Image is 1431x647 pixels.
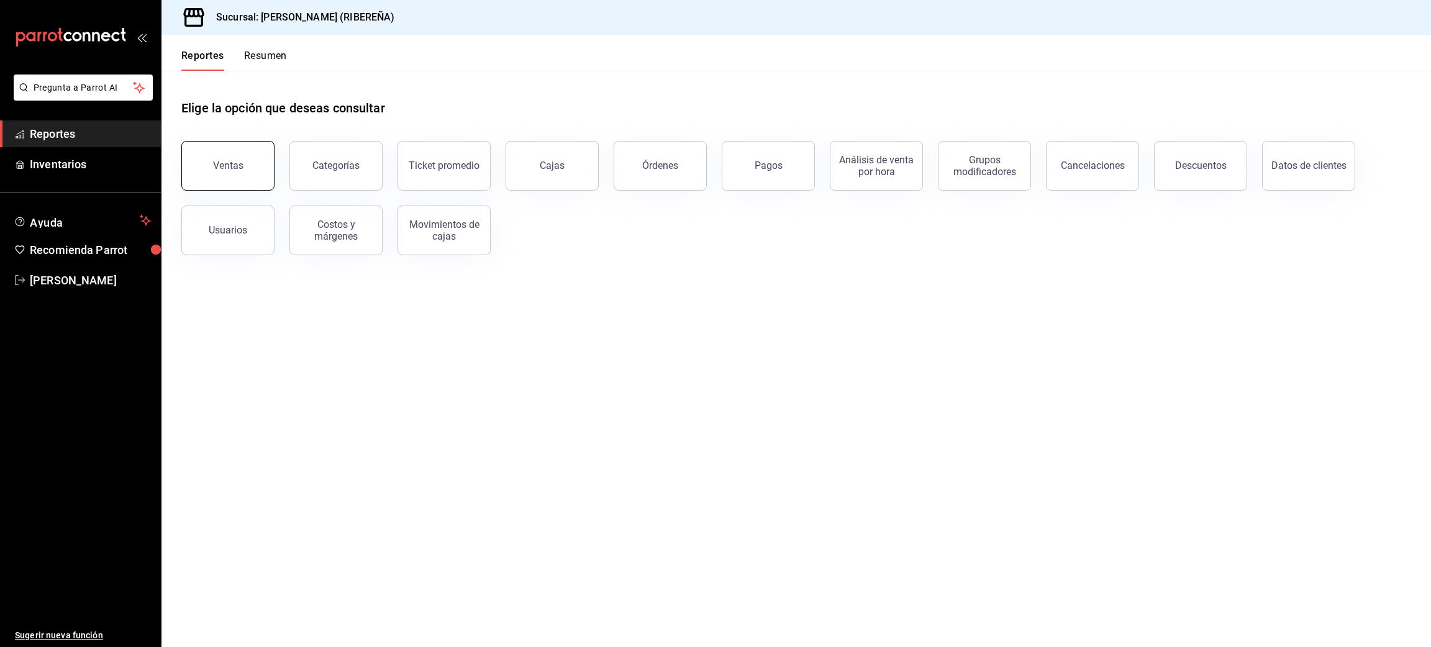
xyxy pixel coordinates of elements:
[1262,141,1355,191] button: Datos de clientes
[289,206,383,255] button: Costos y márgenes
[30,272,151,289] span: [PERSON_NAME]
[755,160,783,171] div: Pagos
[938,141,1031,191] button: Grupos modificadores
[15,629,151,642] span: Sugerir nueva función
[30,213,135,228] span: Ayuda
[298,219,375,242] div: Costos y márgenes
[34,81,134,94] span: Pregunta a Parrot AI
[312,160,360,171] div: Categorías
[181,141,275,191] button: Ventas
[181,50,287,71] div: navigation tabs
[406,219,483,242] div: Movimientos de cajas
[397,206,491,255] button: Movimientos de cajas
[206,10,394,25] h3: Sucursal: [PERSON_NAME] (RIBEREÑA)
[830,141,923,191] button: Análisis de venta por hora
[642,160,678,171] div: Órdenes
[1175,160,1227,171] div: Descuentos
[1046,141,1139,191] button: Cancelaciones
[137,32,147,42] button: open_drawer_menu
[946,154,1023,178] div: Grupos modificadores
[506,141,599,191] a: Cajas
[540,158,565,173] div: Cajas
[213,160,243,171] div: Ventas
[614,141,707,191] button: Órdenes
[397,141,491,191] button: Ticket promedio
[181,99,385,117] h1: Elige la opción que deseas consultar
[838,154,915,178] div: Análisis de venta por hora
[722,141,815,191] button: Pagos
[14,75,153,101] button: Pregunta a Parrot AI
[181,206,275,255] button: Usuarios
[181,50,224,71] button: Reportes
[244,50,287,71] button: Resumen
[1154,141,1247,191] button: Descuentos
[30,125,151,142] span: Reportes
[30,156,151,173] span: Inventarios
[409,160,479,171] div: Ticket promedio
[1271,160,1347,171] div: Datos de clientes
[209,224,247,236] div: Usuarios
[289,141,383,191] button: Categorías
[1061,160,1125,171] div: Cancelaciones
[9,90,153,103] a: Pregunta a Parrot AI
[30,242,151,258] span: Recomienda Parrot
